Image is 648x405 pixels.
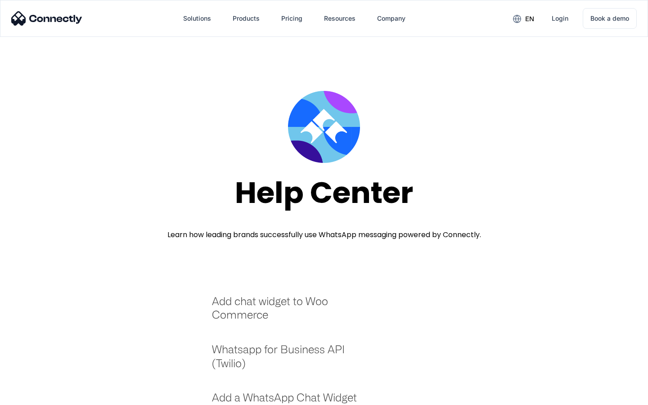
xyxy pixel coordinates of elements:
[183,12,211,25] div: Solutions
[370,8,413,29] div: Company
[212,342,369,379] a: Whatsapp for Business API (Twilio)
[167,229,481,240] div: Learn how leading brands successfully use WhatsApp messaging powered by Connectly.
[377,12,405,25] div: Company
[317,8,363,29] div: Resources
[18,389,54,402] ul: Language list
[233,12,260,25] div: Products
[11,11,82,26] img: Connectly Logo
[525,13,534,25] div: en
[235,176,413,209] div: Help Center
[274,8,310,29] a: Pricing
[176,8,218,29] div: Solutions
[225,8,267,29] div: Products
[506,12,541,25] div: en
[583,8,637,29] a: Book a demo
[324,12,355,25] div: Resources
[212,294,369,331] a: Add chat widget to Woo Commerce
[544,8,576,29] a: Login
[552,12,568,25] div: Login
[281,12,302,25] div: Pricing
[9,389,54,402] aside: Language selected: English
